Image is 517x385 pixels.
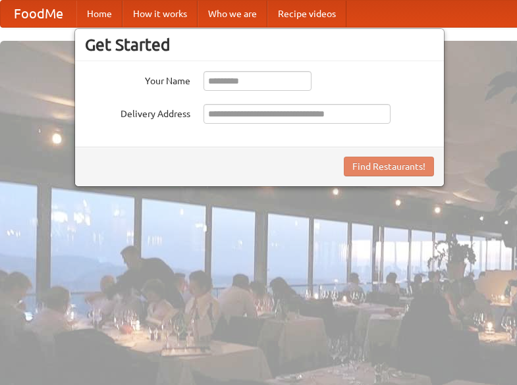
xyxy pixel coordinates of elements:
[85,35,434,55] h3: Get Started
[198,1,267,27] a: Who we are
[1,1,76,27] a: FoodMe
[122,1,198,27] a: How it works
[76,1,122,27] a: Home
[85,71,190,88] label: Your Name
[267,1,346,27] a: Recipe videos
[344,157,434,176] button: Find Restaurants!
[85,104,190,120] label: Delivery Address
